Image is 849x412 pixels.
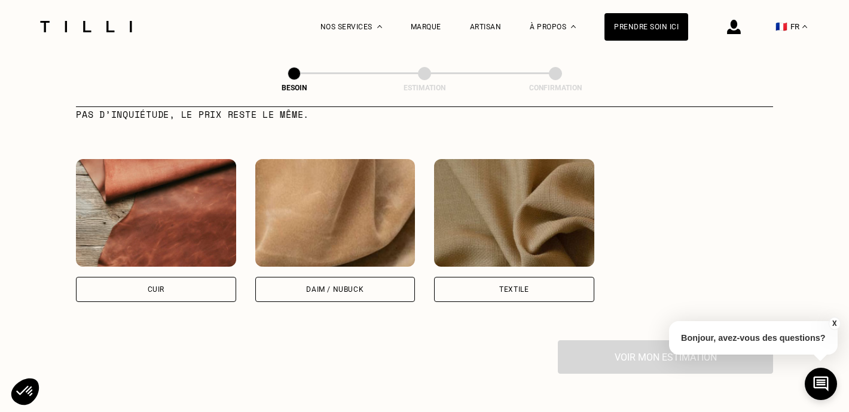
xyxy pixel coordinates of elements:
button: X [828,317,840,330]
div: Textile [499,286,529,293]
img: Tilli retouche vos vêtements en Daim / Nubuck [255,159,416,267]
span: 🇫🇷 [775,21,787,32]
a: Prendre soin ici [604,13,688,41]
div: Daim / Nubuck [306,286,364,293]
img: Tilli retouche vos vêtements en Textile [434,159,594,267]
div: Estimation [365,84,484,92]
img: icône connexion [727,20,741,34]
img: menu déroulant [802,25,807,28]
div: Confirmation [496,84,615,92]
img: Menu déroulant à propos [571,25,576,28]
div: Cuir [148,286,164,293]
img: Logo du service de couturière Tilli [36,21,136,32]
a: Artisan [470,23,502,31]
a: Marque [411,23,441,31]
p: Bonjour, avez-vous des questions? [669,321,838,355]
img: Menu déroulant [377,25,382,28]
img: Tilli retouche vos vêtements en Cuir [76,159,236,267]
div: Besoin [234,84,354,92]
